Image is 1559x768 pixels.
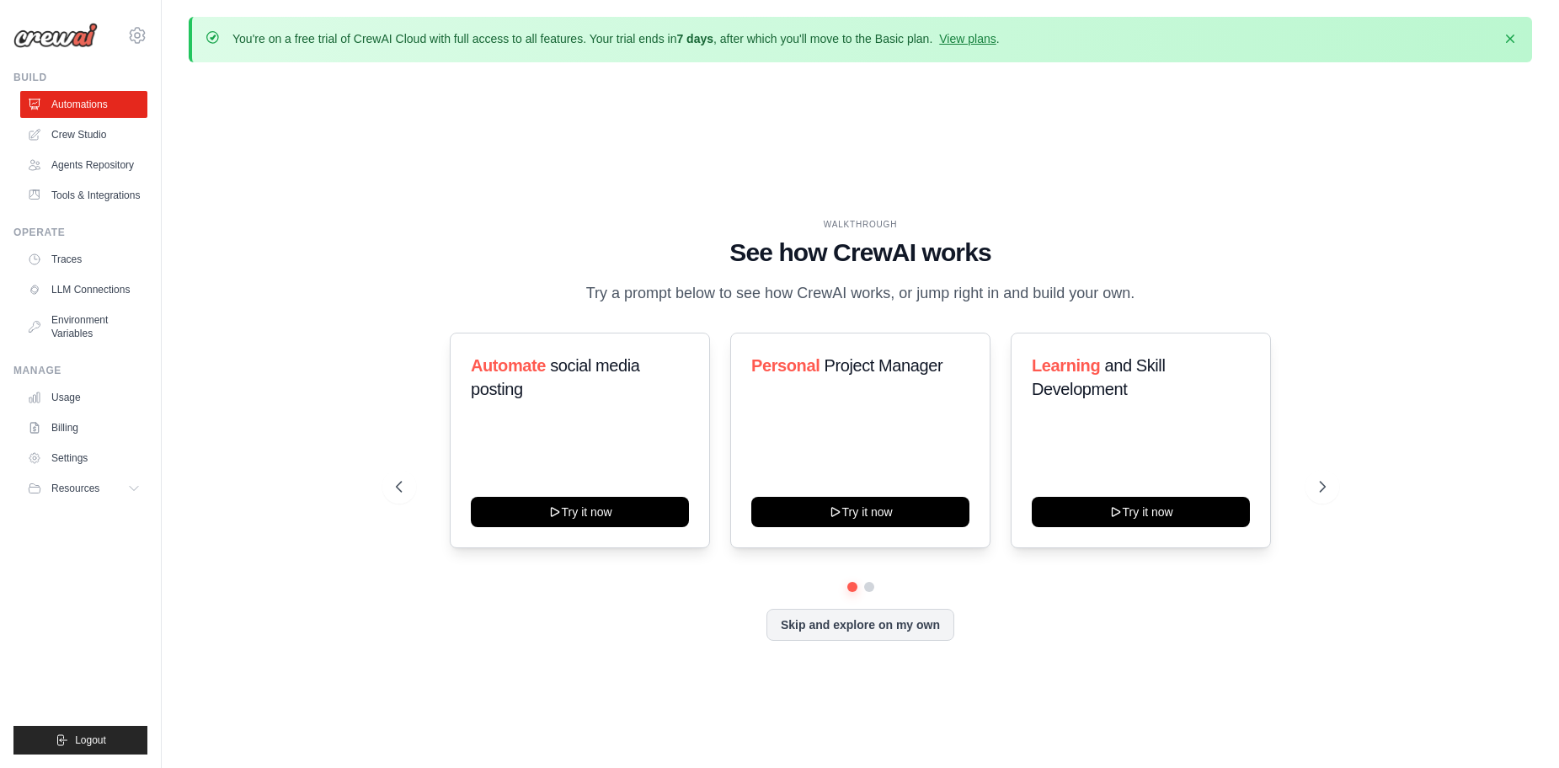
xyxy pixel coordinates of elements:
[939,32,996,45] a: View plans
[20,182,147,209] a: Tools & Integrations
[471,497,689,527] button: Try it now
[13,226,147,239] div: Operate
[824,356,942,375] span: Project Manager
[13,71,147,84] div: Build
[751,356,820,375] span: Personal
[232,30,1000,47] p: You're on a free trial of CrewAI Cloud with full access to all features. Your trial ends in , aft...
[51,482,99,495] span: Resources
[20,276,147,303] a: LLM Connections
[20,91,147,118] a: Automations
[20,121,147,148] a: Crew Studio
[471,356,640,398] span: social media posting
[578,281,1144,306] p: Try a prompt below to see how CrewAI works, or jump right in and build your own.
[676,32,713,45] strong: 7 days
[396,218,1326,231] div: WALKTHROUGH
[1032,497,1250,527] button: Try it now
[766,609,954,641] button: Skip and explore on my own
[1032,356,1100,375] span: Learning
[20,152,147,179] a: Agents Repository
[13,726,147,755] button: Logout
[20,414,147,441] a: Billing
[20,475,147,502] button: Resources
[471,356,546,375] span: Automate
[20,384,147,411] a: Usage
[751,497,969,527] button: Try it now
[13,364,147,377] div: Manage
[13,23,98,48] img: Logo
[75,733,106,747] span: Logout
[20,445,147,472] a: Settings
[20,307,147,347] a: Environment Variables
[396,237,1326,268] h1: See how CrewAI works
[20,246,147,273] a: Traces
